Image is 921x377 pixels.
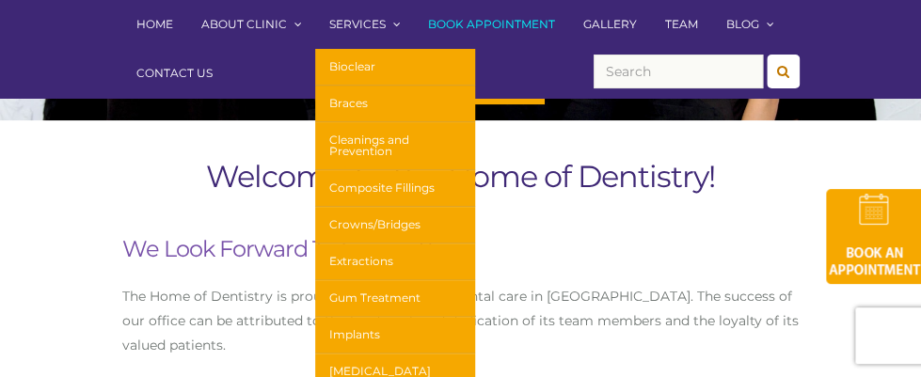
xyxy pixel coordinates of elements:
[122,233,800,265] h2: We Look Forward To Seeing You…
[122,49,227,98] a: Contact Us
[315,86,475,122] a: Braces
[594,55,763,88] input: Search
[122,284,800,357] p: The Home of Dentistry is proud to provide quality dental care in [GEOGRAPHIC_DATA]. The success o...
[315,207,475,243] a: Crowns/Bridges
[826,189,921,284] img: book-an-appointment-hod-gld.png
[315,280,475,317] a: Gum Treatment
[315,243,475,280] a: Extractions
[122,158,800,196] h1: Welcome To The Home of Dentistry!
[315,122,475,170] a: Cleanings and Prevention
[315,49,475,86] a: Bioclear
[315,170,475,207] a: Composite Fillings
[315,317,475,353] a: Implants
